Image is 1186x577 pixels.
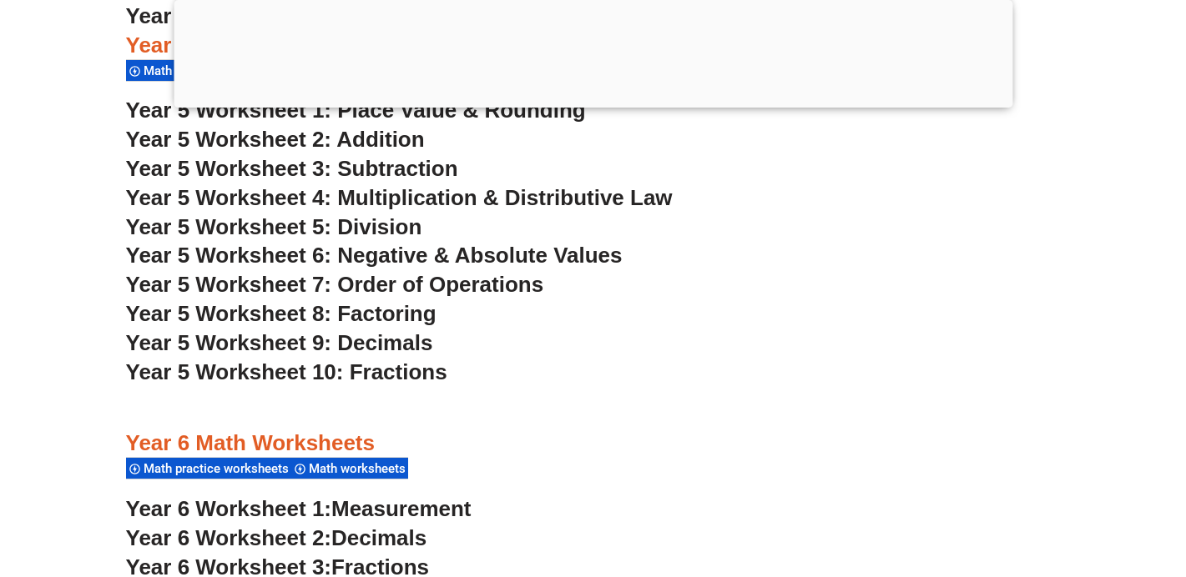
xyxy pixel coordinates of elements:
[144,461,294,476] span: Math practice worksheets
[126,496,332,521] span: Year 6 Worksheet 1:
[144,63,294,78] span: Math practice worksheets
[309,461,411,476] span: Math worksheets
[126,330,433,355] a: Year 5 Worksheet 9: Decimals
[126,496,472,521] a: Year 6 Worksheet 1:Measurement
[126,98,586,123] a: Year 5 Worksheet 1: Place Value & Rounding
[126,243,623,268] a: Year 5 Worksheet 6: Negative & Absolute Values
[126,457,291,479] div: Math practice worksheets
[126,32,1061,60] h3: Year 5 Math Worksheets
[126,525,332,550] span: Year 6 Worksheet 2:
[126,429,1061,458] h3: Year 6 Math Worksheets
[291,457,408,479] div: Math worksheets
[331,525,426,550] span: Decimals
[331,496,472,521] span: Measurement
[126,59,291,82] div: Math practice worksheets
[126,127,425,152] a: Year 5 Worksheet 2: Addition
[126,359,447,384] a: Year 5 Worksheet 10: Fractions
[126,272,544,297] a: Year 5 Worksheet 7: Order of Operations
[126,301,437,326] a: Year 5 Worksheet 8: Factoring
[126,185,673,210] a: Year 5 Worksheet 4: Multiplication & Distributive Law
[900,389,1186,577] iframe: Chat Widget
[126,214,422,239] a: Year 5 Worksheet 5: Division
[126,525,427,550] a: Year 6 Worksheet 2:Decimals
[126,3,544,28] a: Year 4 Worksheet 10: Conversion of Unit
[126,156,458,181] a: Year 5 Worksheet 3: Subtraction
